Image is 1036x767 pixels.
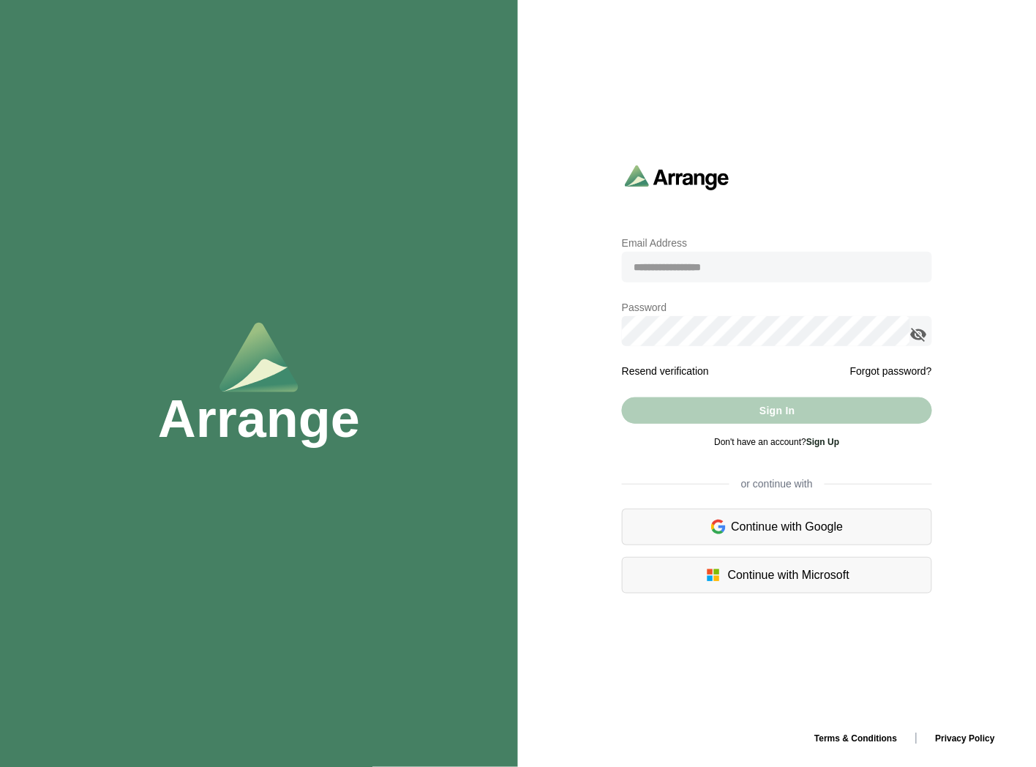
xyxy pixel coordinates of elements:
[622,234,932,252] p: Email Address
[714,437,839,447] span: Don't have an account?
[705,566,722,584] img: microsoft-logo.7cf64d5f.svg
[711,518,726,536] img: google-logo.6d399ca0.svg
[622,299,932,316] p: Password
[625,165,729,190] img: arrangeai-name-small-logo.4d2b8aee.svg
[924,733,1007,744] a: Privacy Policy
[850,362,932,380] a: Forgot password?
[915,731,917,744] span: |
[622,509,932,545] div: Continue with Google
[158,392,360,445] h1: Arrange
[729,476,825,491] span: or continue with
[622,365,709,377] a: Resend verification
[622,557,932,594] div: Continue with Microsoft
[910,326,928,343] i: appended action
[803,733,909,744] a: Terms & Conditions
[806,437,839,447] a: Sign Up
